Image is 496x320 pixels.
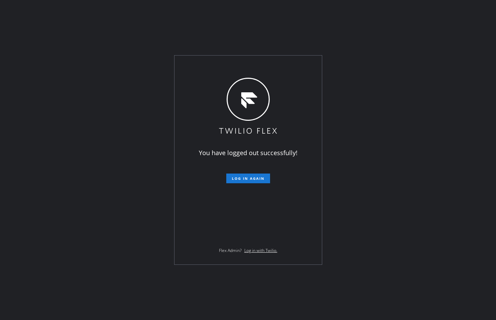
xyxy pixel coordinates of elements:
[199,149,298,157] span: You have logged out successfully!
[244,247,277,253] a: Log in with Twilio.
[226,174,270,183] button: Log in again
[232,176,265,181] span: Log in again
[219,247,242,253] span: Flex Admin?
